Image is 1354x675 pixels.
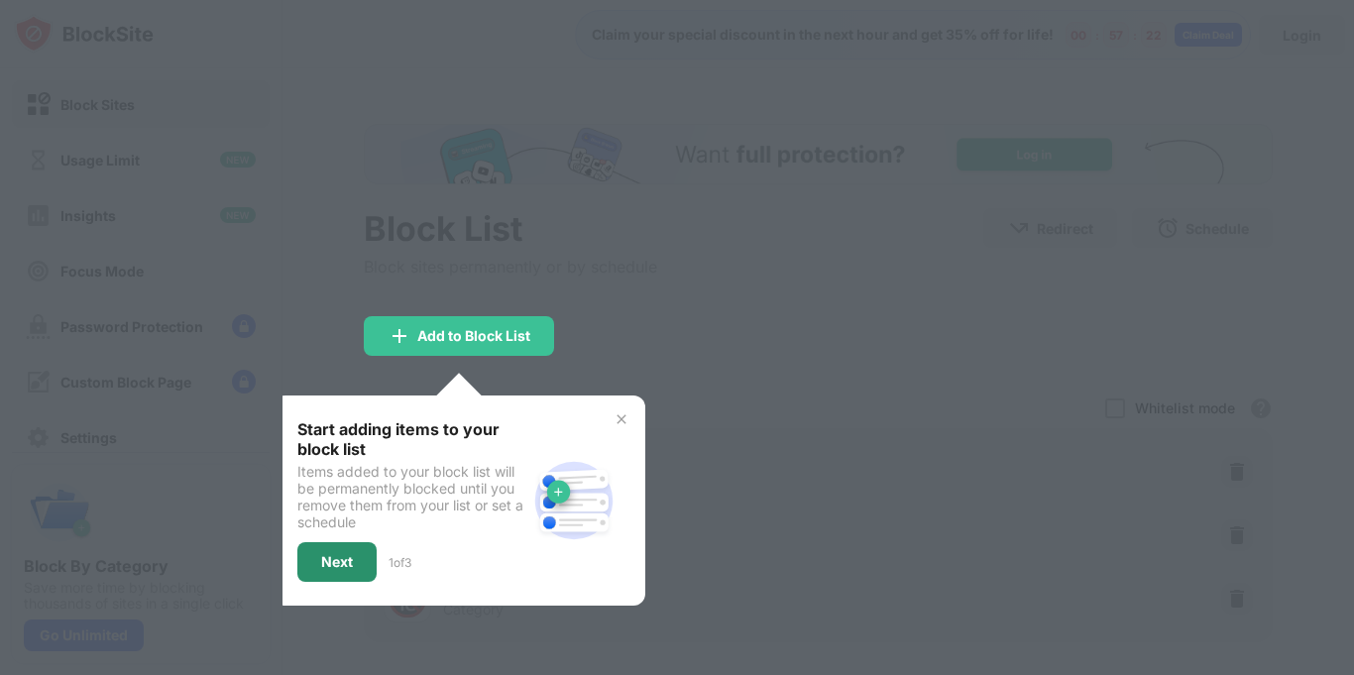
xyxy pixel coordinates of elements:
[417,328,530,344] div: Add to Block List
[389,555,411,570] div: 1 of 3
[321,554,353,570] div: Next
[297,463,526,530] div: Items added to your block list will be permanently blocked until you remove them from your list o...
[614,411,629,427] img: x-button.svg
[297,419,526,459] div: Start adding items to your block list
[526,453,621,548] img: block-site.svg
